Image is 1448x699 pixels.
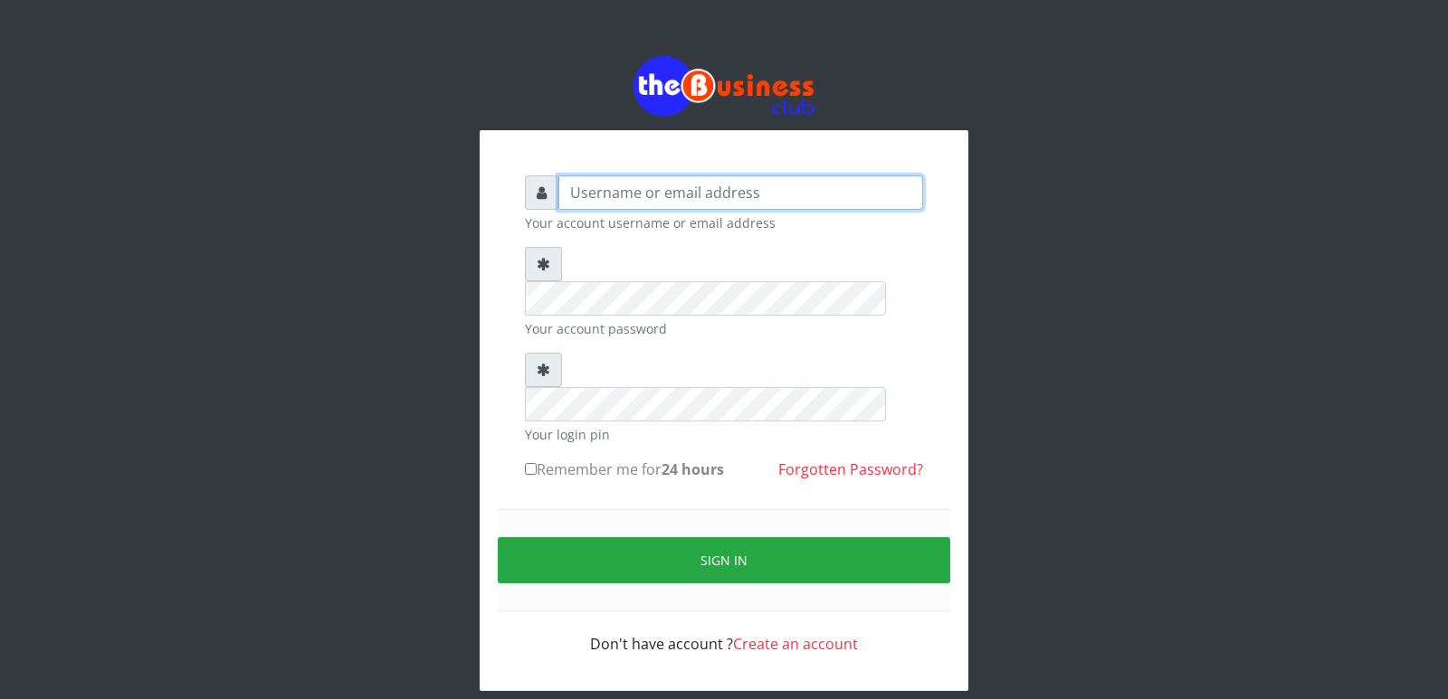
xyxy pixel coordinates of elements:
a: Forgotten Password? [778,459,923,479]
label: Remember me for [525,458,724,480]
b: 24 hours [662,459,724,479]
a: Create an account [733,634,858,654]
small: Your login pin [525,425,923,444]
div: Don't have account ? [525,611,923,655]
input: Remember me for24 hours [525,463,537,475]
small: Your account username or email address [525,213,923,232]
small: Your account password [525,319,923,338]
button: Sign in [498,537,950,583]
input: Username or email address [558,175,923,210]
